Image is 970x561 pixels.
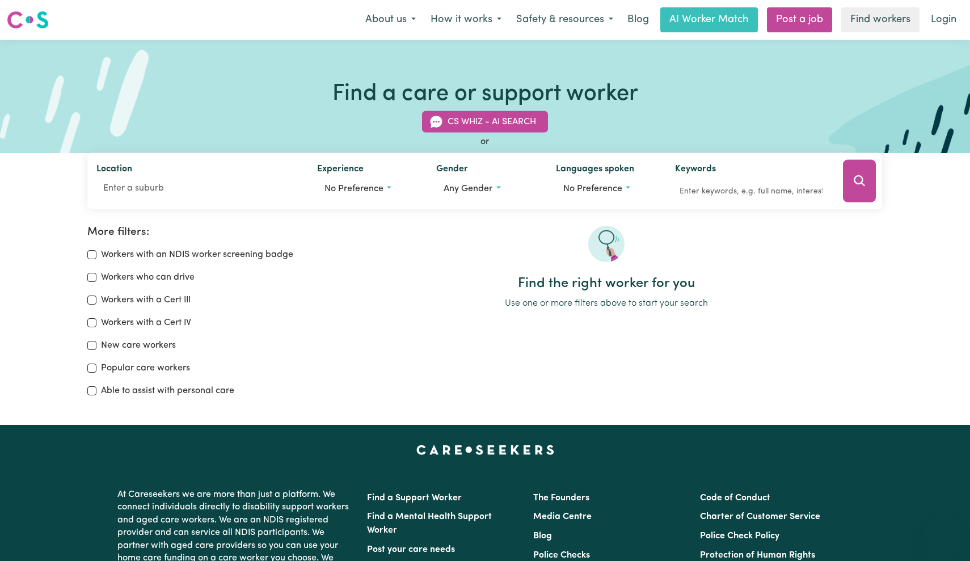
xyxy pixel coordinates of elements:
button: Search [843,160,876,203]
div: or [87,135,882,149]
label: Languages spoken [556,162,634,178]
a: Police Check Policy [700,532,779,541]
a: Charter of Customer Service [700,512,820,521]
label: Popular care workers [101,361,190,375]
img: Careseekers logo [7,10,49,30]
a: Media Centre [533,512,592,521]
button: Worker experience options [317,178,418,200]
label: Location [96,162,132,178]
label: Able to assist with personal care [101,384,234,398]
a: Careseekers logo [7,7,49,33]
label: Experience [317,162,364,178]
span: Any gender [444,184,492,193]
iframe: Button to launch messaging window [925,516,961,552]
h2: Find the right worker for you [330,276,883,292]
a: Find a Support Worker [367,493,462,503]
a: Blog [621,7,656,32]
button: Worker gender preference [436,178,537,200]
a: The Founders [533,493,589,503]
label: Workers with a Cert IV [101,316,191,330]
a: Protection of Human Rights [700,551,815,560]
button: CS Whiz - AI Search [422,111,548,133]
label: Gender [436,162,468,178]
label: Workers who can drive [101,271,195,284]
label: Workers with a Cert III [101,293,191,307]
button: About us [358,8,423,32]
a: Blog [533,532,552,541]
label: New care workers [101,339,176,352]
a: Login [924,7,963,32]
span: No preference [324,184,383,193]
h2: More filters: [87,226,317,239]
label: Keywords [675,162,716,178]
a: Code of Conduct [700,493,770,503]
a: Careseekers home page [416,445,554,454]
a: Post a job [767,7,832,32]
a: Find workers [841,7,920,32]
button: How it works [423,8,509,32]
a: Post your care needs [367,545,455,554]
button: Safety & resources [509,8,621,32]
input: Enter keywords, e.g. full name, interests [675,183,826,200]
a: Police Checks [533,551,590,560]
h1: Find a care or support worker [332,81,638,108]
label: Workers with an NDIS worker screening badge [101,248,293,261]
button: Worker language preferences [556,178,657,200]
a: Find a Mental Health Support Worker [367,512,492,535]
a: AI Worker Match [660,7,758,32]
input: Enter a suburb [96,178,299,199]
p: Use one or more filters above to start your search [330,297,883,310]
span: No preference [563,184,622,193]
